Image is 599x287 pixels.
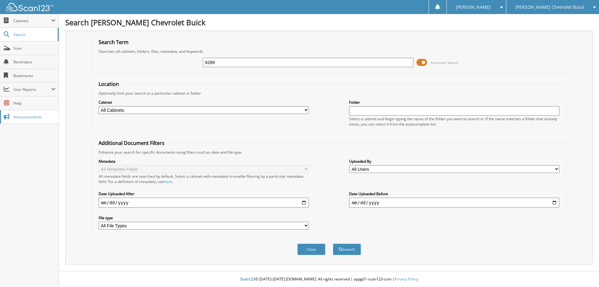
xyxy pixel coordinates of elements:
[6,3,53,11] img: scan123-logo-white.svg
[13,101,56,106] span: Help
[99,215,309,220] label: File type
[349,100,559,105] label: Folder
[13,18,51,23] span: Cabinets
[349,116,559,127] div: Select a cabinet and begin typing the name of the folder you want to search in. If the name match...
[13,32,55,37] span: Search
[431,60,458,65] span: Advanced Search
[99,159,309,164] label: Metadata
[164,179,172,184] a: here
[13,114,56,120] span: Announcements
[59,272,599,287] div: © [DATE]-[DATE] [DOMAIN_NAME]. All rights reserved | appg01-scan123-com |
[13,73,56,78] span: Bookmarks
[95,150,563,155] div: Enhance your search for specific documents using filters such as date and file type.
[333,244,361,255] button: Search
[95,140,168,146] legend: Additional Document Filters
[13,87,51,92] span: User Reports
[240,276,255,282] span: Scan123
[95,49,563,54] div: Searches all cabinets, folders, files, metadata, and keywords
[95,91,563,96] div: Optionally limit your search to a particular cabinet or folder
[515,5,584,9] span: [PERSON_NAME] Chevrolet Buick
[349,159,559,164] label: Uploaded By
[568,257,599,287] iframe: Chat Widget
[13,59,56,65] span: Reminders
[99,100,309,105] label: Cabinet
[349,191,559,196] label: Date Uploaded Before
[99,174,309,184] div: All metadata fields are searched by default. Select a cabinet with metadata to enable filtering b...
[99,198,309,208] input: start
[297,244,325,255] button: Clear
[13,46,56,51] span: Scan
[99,191,309,196] label: Date Uploaded After
[395,276,418,282] a: Privacy Policy
[349,198,559,208] input: end
[65,17,593,27] h1: Search [PERSON_NAME] Chevrolet Buick
[95,81,122,87] legend: Location
[95,39,132,46] legend: Search Term
[456,5,491,9] span: [PERSON_NAME]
